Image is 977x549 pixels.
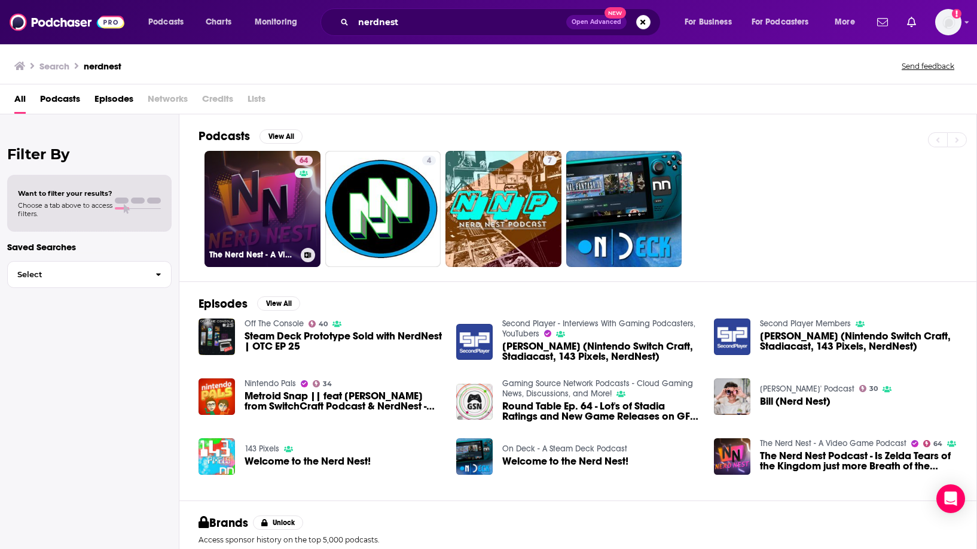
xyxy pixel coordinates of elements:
[140,13,199,32] button: open menu
[199,296,300,311] a: EpisodesView All
[199,296,248,311] h2: Episodes
[760,384,854,394] a: Adin Walls' Podcast
[40,89,80,114] a: Podcasts
[422,156,436,165] a: 4
[353,13,566,32] input: Search podcasts, credits, & more...
[199,515,248,530] h2: Brands
[744,13,826,32] button: open menu
[325,151,441,267] a: 4
[923,440,943,447] a: 64
[18,201,112,218] span: Choose a tab above to access filters.
[502,341,700,362] a: Bill Fairchild (Nintendo Switch Craft, Stadiacast, 143 Pixels, NerdNest)
[935,9,961,35] span: Logged in as sarahhallprinc
[898,61,958,71] button: Send feedback
[952,9,961,19] svg: Add a profile image
[39,60,69,72] h3: Search
[199,129,250,144] h2: Podcasts
[245,391,442,411] a: Metroid Snap || feat Bill from SwitchCraft Podcast & NerdNest -Nintendo Pals Podcast Episode 34‪‪-‬
[257,296,300,311] button: View All
[248,89,265,114] span: Lists
[752,14,809,31] span: For Podcasters
[245,378,296,389] a: Nintendo Pals
[148,14,184,31] span: Podcasts
[502,341,700,362] span: [PERSON_NAME] (Nintendo Switch Craft, Stadiacast, 143 Pixels, NerdNest)
[245,319,304,329] a: Off The Console
[933,441,942,447] span: 64
[202,89,233,114] span: Credits
[826,13,870,32] button: open menu
[604,7,626,19] span: New
[255,14,297,31] span: Monitoring
[869,386,878,392] span: 30
[685,14,732,31] span: For Business
[714,319,750,355] img: Bill Fairchild (Nintendo Switch Craft, Stadiacast, 143 Pixels, NerdNest)
[456,324,493,360] a: Bill Fairchild (Nintendo Switch Craft, Stadiacast, 143 Pixels, NerdNest)
[319,321,328,327] span: 40
[253,515,304,530] button: Unlock
[572,19,621,25] span: Open Advanced
[245,391,442,411] span: Metroid Snap || feat [PERSON_NAME] from SwitchCraft Podcast & NerdNest -Nintendo Pals Podcast Epi...
[14,89,26,114] a: All
[935,9,961,35] img: User Profile
[445,151,561,267] a: 7
[760,438,906,448] a: The Nerd Nest - A Video Game Podcast
[245,456,371,466] a: Welcome to the Nerd Nest!
[543,156,557,165] a: 7
[94,89,133,114] a: Episodes
[548,155,552,167] span: 7
[245,444,279,454] a: 143 Pixels
[245,331,442,351] a: Steam Deck Prototype Sold with NerdNest | OTC EP 25
[300,155,308,167] span: 64
[323,381,332,387] span: 34
[872,12,893,32] a: Show notifications dropdown
[456,384,493,420] img: Round Table Ep. 64 - Lot's of Stadia Ratings and New Game Releases on GFN | With Bill from NerdNest
[502,401,700,421] span: Round Table Ep. 64 - Lot's of Stadia Ratings and New Game Releases on GFN | With [PERSON_NAME] fr...
[332,8,672,36] div: Search podcasts, credits, & more...
[427,155,431,167] span: 4
[148,89,188,114] span: Networks
[502,378,693,399] a: Gaming Source Network Podcasts - Cloud Gaming News, Discussions, and More!
[10,11,124,34] img: Podchaser - Follow, Share and Rate Podcasts
[902,12,921,32] a: Show notifications dropdown
[835,14,855,31] span: More
[502,444,627,454] a: On Deck - A Steam Deck Podcast
[566,15,627,29] button: Open AdvancedNew
[259,129,303,144] button: View All
[714,438,750,475] img: The Nerd Nest Podcast - Is Zelda Tears of the Kingdom just more Breath of the Wild?
[502,319,695,339] a: Second Player - Interviews With Gaming Podcasters, YouTubers
[502,401,700,421] a: Round Table Ep. 64 - Lot's of Stadia Ratings and New Game Releases on GFN | With Bill from NerdNest
[7,261,172,288] button: Select
[859,385,878,392] a: 30
[935,9,961,35] button: Show profile menu
[309,320,328,327] a: 40
[760,451,957,471] a: The Nerd Nest Podcast - Is Zelda Tears of the Kingdom just more Breath of the Wild?
[198,13,239,32] a: Charts
[313,380,332,387] a: 34
[18,189,112,198] span: Want to filter your results?
[936,484,965,513] div: Open Intercom Messenger
[714,378,750,415] img: Bill (Nerd Nest)
[7,241,172,253] p: Saved Searches
[84,60,121,72] h3: nerdnest
[199,378,235,415] img: Metroid Snap || feat Bill from SwitchCraft Podcast & NerdNest -Nintendo Pals Podcast Episode 34‪‪-‬
[199,319,235,355] img: Steam Deck Prototype Sold with NerdNest | OTC EP 25
[295,156,313,165] a: 64
[209,250,296,260] h3: The Nerd Nest - A Video Game Podcast
[760,396,831,407] span: Bill (Nerd Nest)
[502,456,628,466] a: Welcome to the Nerd Nest!
[199,438,235,475] img: Welcome to the Nerd Nest!
[456,438,493,475] a: Welcome to the Nerd Nest!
